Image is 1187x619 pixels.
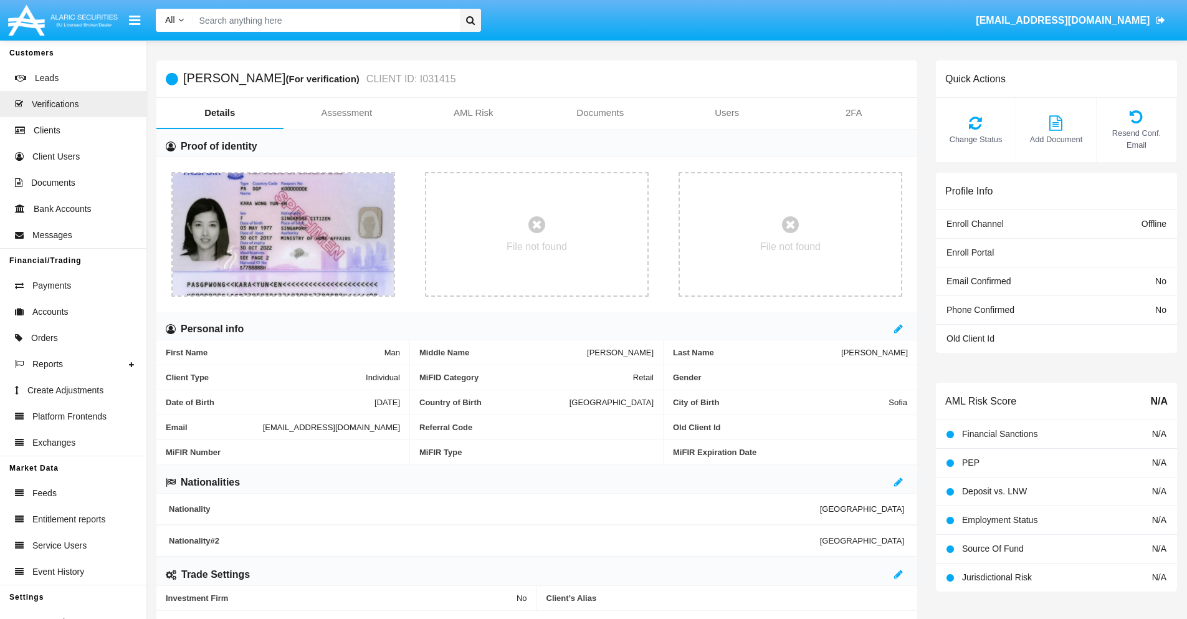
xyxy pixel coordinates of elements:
[946,305,1014,315] span: Phone Confirmed
[962,544,1024,554] span: Source Of Fund
[889,398,907,407] span: Sofia
[1155,305,1166,315] span: No
[166,373,366,382] span: Client Type
[181,140,257,153] h6: Proof of identity
[673,398,889,407] span: City of Birth
[31,176,75,190] span: Documents
[6,2,120,39] img: Logo image
[537,98,664,128] a: Documents
[942,133,1009,145] span: Change Status
[32,436,75,449] span: Exchanges
[1150,394,1168,409] span: N/A
[962,572,1032,582] span: Jurisdictional Risk
[419,398,570,407] span: Country of Birth
[820,504,904,514] span: [GEOGRAPHIC_DATA]
[156,98,284,128] a: Details
[35,72,59,85] span: Leads
[791,98,918,128] a: 2FA
[419,373,633,382] span: MiFID Category
[841,348,908,357] span: [PERSON_NAME]
[1152,515,1166,525] span: N/A
[181,476,240,489] h6: Nationalities
[673,423,907,432] span: Old Client Id
[1142,219,1166,229] span: Offline
[664,98,791,128] a: Users
[193,9,455,32] input: Search
[32,539,87,552] span: Service Users
[946,219,1004,229] span: Enroll Channel
[976,15,1150,26] span: [EMAIL_ADDRESS][DOMAIN_NAME]
[419,423,654,432] span: Referral Code
[946,276,1011,286] span: Email Confirmed
[673,348,841,357] span: Last Name
[946,247,994,257] span: Enroll Portal
[410,98,537,128] a: AML Risk
[32,150,80,163] span: Client Users
[27,384,103,397] span: Create Adjustments
[363,74,456,84] small: CLIENT ID: I031415
[31,332,58,345] span: Orders
[32,513,106,526] span: Entitlement reports
[166,593,517,603] span: Investment Firm
[34,203,92,216] span: Bank Accounts
[374,398,400,407] span: [DATE]
[419,448,654,457] span: MiFIR Type
[183,72,456,86] h5: [PERSON_NAME]
[673,448,908,457] span: MiFIR Expiration Date
[945,395,1016,407] h6: AML Risk Score
[32,358,63,371] span: Reports
[517,593,527,603] span: No
[970,3,1171,38] a: [EMAIL_ADDRESS][DOMAIN_NAME]
[32,305,69,319] span: Accounts
[587,348,654,357] span: [PERSON_NAME]
[169,504,820,514] span: Nationality
[946,333,994,343] span: Old Client Id
[962,486,1027,496] span: Deposit vs. LNW
[1152,486,1166,496] span: N/A
[32,410,107,423] span: Platform Frontends
[156,14,193,27] a: All
[962,429,1037,439] span: Financial Sanctions
[32,98,79,111] span: Verifications
[1023,133,1090,145] span: Add Document
[181,322,244,336] h6: Personal info
[32,229,72,242] span: Messages
[284,98,411,128] a: Assessment
[962,458,980,468] span: PEP
[32,565,84,578] span: Event History
[285,72,363,86] div: (For verification)
[165,15,175,25] span: All
[166,398,374,407] span: Date of Birth
[169,536,820,545] span: Nationality #2
[1152,458,1166,468] span: N/A
[1155,276,1166,286] span: No
[166,348,384,357] span: First Name
[32,487,57,500] span: Feeds
[962,515,1037,525] span: Employment Status
[570,398,654,407] span: [GEOGRAPHIC_DATA]
[945,73,1006,85] h6: Quick Actions
[166,448,400,457] span: MiFIR Number
[181,568,250,582] h6: Trade Settings
[419,348,587,357] span: Middle Name
[32,279,71,292] span: Payments
[384,348,400,357] span: Man
[633,373,654,382] span: Retail
[34,124,60,137] span: Clients
[1152,544,1166,554] span: N/A
[945,185,993,197] h6: Profile Info
[366,373,400,382] span: Individual
[166,423,263,432] span: Email
[1103,127,1170,151] span: Resend Conf. Email
[820,536,904,545] span: [GEOGRAPHIC_DATA]
[1152,572,1166,582] span: N/A
[546,593,908,603] span: Client’s Alias
[1152,429,1166,439] span: N/A
[263,423,400,432] span: [EMAIL_ADDRESS][DOMAIN_NAME]
[673,373,908,382] span: Gender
